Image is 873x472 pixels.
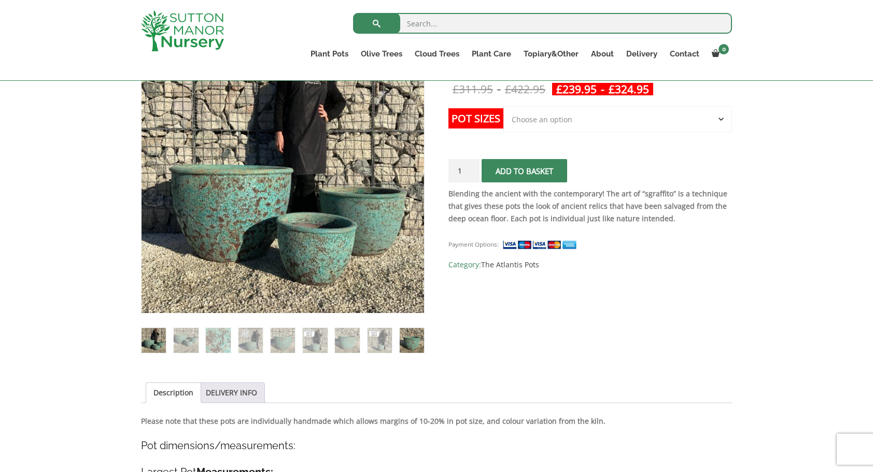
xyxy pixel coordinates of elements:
[303,328,327,352] img: The Tam Coc Atlantis Shades Of Ocean Green Plant Pots - Image 6
[466,47,517,61] a: Plant Care
[153,383,193,403] a: Description
[453,82,493,96] bdi: 311.95
[448,259,732,271] span: Category:
[706,47,732,61] a: 0
[552,83,653,95] ins: -
[206,383,257,403] a: DELIVERY INFO
[141,10,224,51] img: logo
[453,82,459,96] span: £
[238,328,263,352] img: The Tam Coc Atlantis Shades Of Ocean Green Plant Pots - Image 4
[271,328,295,352] img: The Tam Coc Atlantis Shades Of Ocean Green Plant Pots - Image 5
[517,47,585,61] a: Topiary&Other
[141,416,606,426] strong: Please note that these pots are individually handmade which allows margins of 10-20% in pot size,...
[448,83,550,95] del: -
[556,82,562,96] span: £
[585,47,620,61] a: About
[353,13,732,34] input: Search...
[620,47,664,61] a: Delivery
[355,47,409,61] a: Olive Trees
[482,159,567,182] button: Add to basket
[142,328,166,352] img: The Tam Coc Atlantis Shades Of Ocean Green Plant Pots
[174,328,198,352] img: The Tam Coc Atlantis Shades Of Ocean Green Plant Pots - Image 2
[448,159,480,182] input: Product quantity
[481,260,539,269] a: The Atlantis Pots
[609,82,615,96] span: £
[400,328,424,352] img: The Tam Coc Atlantis Shades Of Ocean Green Plant Pots - Image 9
[448,240,499,248] small: Payment Options:
[206,328,230,352] img: The Tam Coc Atlantis Shades Of Ocean Green Plant Pots - Image 3
[664,47,706,61] a: Contact
[609,82,649,96] bdi: 324.95
[502,239,580,250] img: payment supported
[448,189,727,223] strong: Blending the ancient with the contemporary! The art of “sgraffito” is a technique that gives thes...
[335,328,359,352] img: The Tam Coc Atlantis Shades Of Ocean Green Plant Pots - Image 7
[141,438,732,454] h4: Pot dimensions/measurements:
[409,47,466,61] a: Cloud Trees
[719,44,729,54] span: 0
[304,47,355,61] a: Plant Pots
[448,108,503,128] label: Pot Sizes
[505,82,545,96] bdi: 422.95
[505,82,511,96] span: £
[556,82,597,96] bdi: 239.95
[368,328,392,352] img: The Tam Coc Atlantis Shades Of Ocean Green Plant Pots - Image 8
